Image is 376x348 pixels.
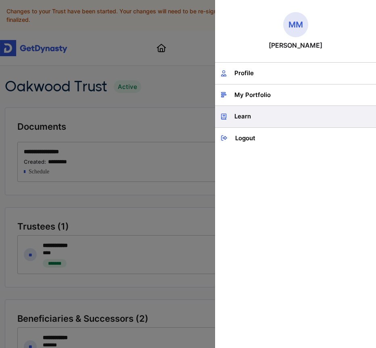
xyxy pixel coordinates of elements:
[215,84,376,106] a: My Portfolio
[269,40,322,50] p: [PERSON_NAME]
[215,63,376,84] a: Profile
[283,12,308,37] span: MM
[215,128,376,149] a: Logout
[215,106,376,127] a: Learn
